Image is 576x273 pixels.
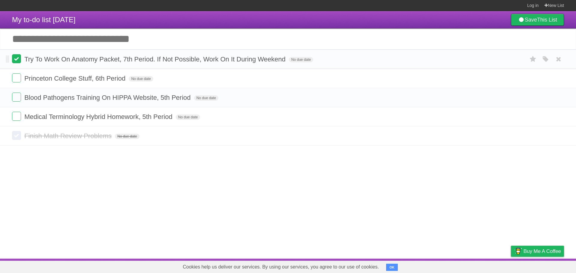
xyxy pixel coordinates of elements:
[511,14,564,26] a: SaveThis List
[24,94,192,101] span: Blood Pathogens Training On HIPPA Website, 5th Period
[526,260,564,272] a: Suggest a feature
[12,112,21,121] label: Done
[289,57,313,62] span: No due date
[24,75,127,82] span: Princeton College Stuff, 6th Period
[537,17,557,23] b: This List
[129,76,153,82] span: No due date
[523,246,561,257] span: Buy me a coffee
[24,113,174,120] span: Medical Terminology Hybrid Homework, 5th Period
[431,260,444,272] a: About
[514,246,522,256] img: Buy me a coffee
[483,260,496,272] a: Terms
[194,95,218,101] span: No due date
[511,246,564,257] a: Buy me a coffee
[24,132,113,140] span: Finish Math Review Problems
[503,260,519,272] a: Privacy
[12,131,21,140] label: Done
[177,261,385,273] span: Cookies help us deliver our services. By using our services, you agree to our use of cookies.
[527,54,539,64] label: Star task
[386,264,398,271] button: OK
[12,73,21,82] label: Done
[12,93,21,102] label: Done
[176,114,200,120] span: No due date
[451,260,475,272] a: Developers
[115,134,139,139] span: No due date
[24,55,287,63] span: Try To Work On Anatomy Packet, 7th Period. If Not Possible, Work On It During Weekend
[12,16,76,24] span: My to-do list [DATE]
[12,54,21,63] label: Done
